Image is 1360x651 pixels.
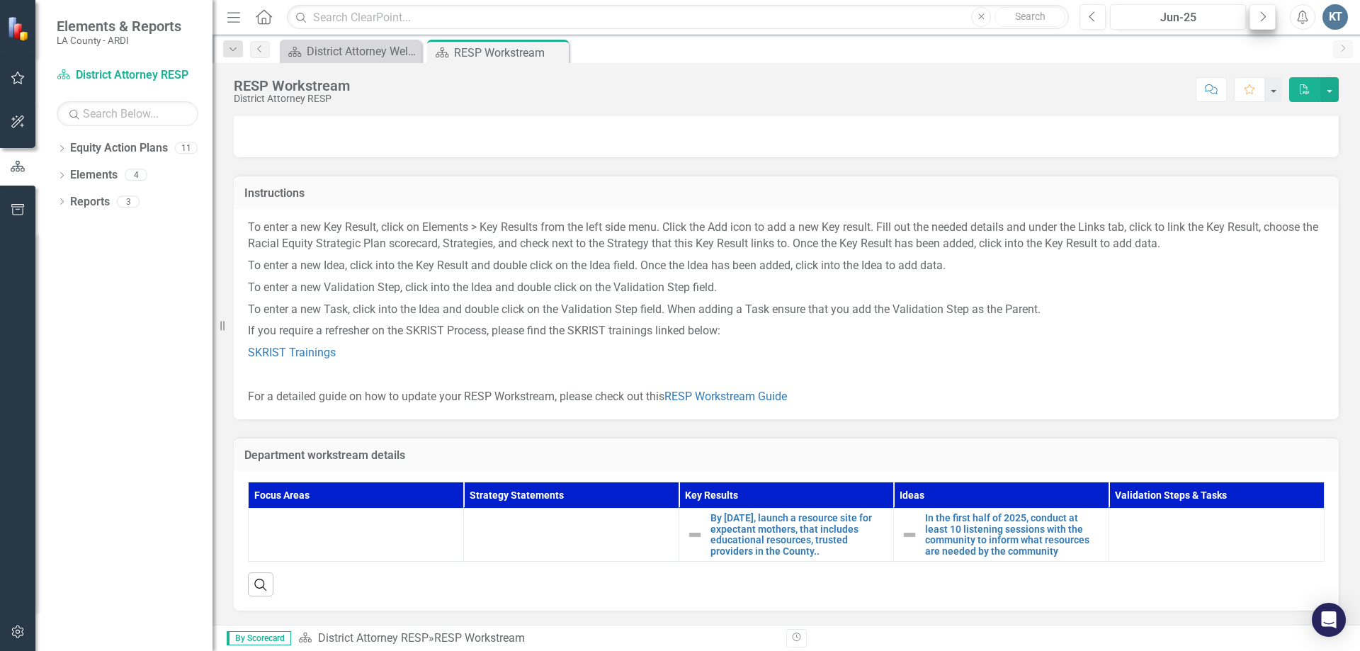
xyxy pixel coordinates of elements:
div: Jun-25 [1115,9,1241,26]
a: RESP Workstream Guide [664,390,787,403]
a: Equity Action Plans [70,140,168,157]
a: District Attorney RESP [57,67,198,84]
p: To enter a new Idea, click into the Key Result and double click on the Idea field. Once the Idea ... [248,255,1325,277]
div: Open Intercom Messenger [1312,603,1346,637]
div: RESP Workstream [454,44,565,62]
img: Not Defined [901,526,918,543]
td: Double-Click to Edit Right Click for Context Menu [894,509,1109,562]
p: For a detailed guide on how to update your RESP Workstream, please check out this [248,386,1325,405]
div: » [298,630,776,647]
span: By Scorecard [227,631,291,645]
span: Elements & Reports [57,18,181,35]
input: Search Below... [57,101,198,126]
a: District Attorney Welcome Page [283,43,418,60]
div: RESP Workstream [234,78,350,94]
a: Elements [70,167,118,183]
span: Search [1015,11,1045,22]
div: 4 [125,169,147,181]
input: Search ClearPoint... [287,5,1069,30]
img: ClearPoint Strategy [7,16,32,40]
p: To enter a new Key Result, click on Elements > Key Results from the left side menu. Click the Add... [248,220,1325,255]
a: By [DATE], launch a resource site for expectant mothers, that includes educational resources, tru... [710,513,887,557]
a: Reports [70,194,110,210]
div: RESP Workstream [434,631,525,645]
h3: Department workstream details [244,449,1328,462]
div: District Attorney Welcome Page [307,43,418,60]
h3: Instructions [244,187,1328,200]
p: To enter a new Validation Step, click into the Idea and double click on the Validation Step field. [248,277,1325,299]
p: If you require a refresher on the SKRIST Process, please find the SKRIST trainings linked below: [248,320,1325,342]
div: 3 [117,196,140,208]
div: District Attorney RESP [234,94,350,104]
small: LA County - ARDI [57,35,181,46]
img: Not Defined [686,526,703,543]
a: In the first half of 2025, conduct at least 10 listening sessions with the community to inform wh... [925,513,1101,557]
a: SKRIST Trainings [248,346,336,359]
td: Double-Click to Edit Right Click for Context Menu [679,509,894,562]
a: District Attorney RESP [318,631,429,645]
button: Search [994,7,1065,27]
button: KT [1322,4,1348,30]
div: 11 [175,142,198,154]
button: Jun-25 [1110,4,1246,30]
p: To enter a new Task, click into the Idea and double click on the Validation Step field. When addi... [248,299,1325,321]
